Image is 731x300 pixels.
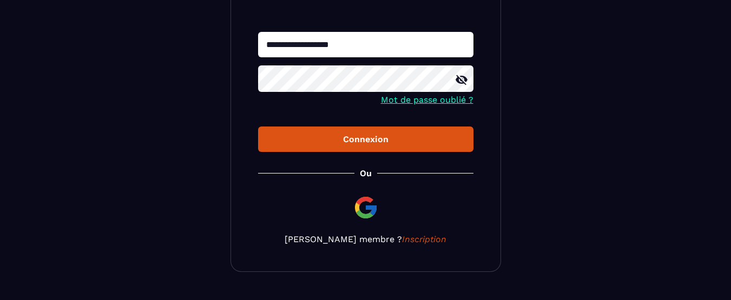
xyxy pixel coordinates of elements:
[353,195,379,221] img: google
[381,95,473,105] a: Mot de passe oublié ?
[402,234,446,244] a: Inscription
[258,126,473,152] button: Connexion
[258,234,473,244] p: [PERSON_NAME] membre ?
[360,168,372,178] p: Ou
[267,134,465,144] div: Connexion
